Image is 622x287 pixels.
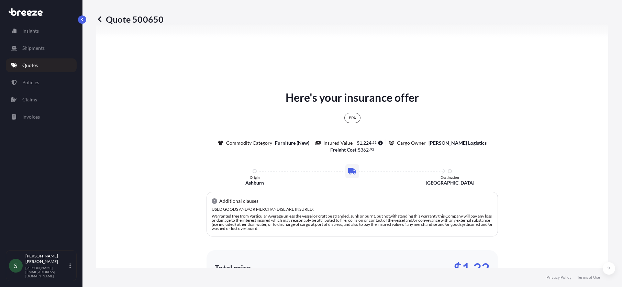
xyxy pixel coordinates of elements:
span: , [362,141,363,145]
p: Invoices [22,113,40,120]
span: 92 [370,148,374,151]
a: Policies [6,76,77,89]
p: Total price [215,265,251,272]
p: Quotes [22,62,38,69]
p: USED GOODS AND/OR MERCHANDISE ARE INSURED: [212,207,493,211]
p: Ashburn [245,179,264,186]
p: Quote 500650 [96,14,164,25]
p: Additional clauses [219,198,258,205]
p: Origin [250,175,260,179]
a: Claims [6,93,77,107]
a: Invoices [6,110,77,124]
p: Furniture (New) [275,140,309,146]
span: 362 [360,147,369,152]
b: Freight Cost [330,147,356,153]
span: . [372,141,373,144]
p: Insights [22,27,39,34]
p: Insured Value [323,140,353,146]
p: [PERSON_NAME][EMAIL_ADDRESS][DOMAIN_NAME] [25,266,68,278]
p: : [330,146,374,153]
a: Privacy Policy [546,275,571,280]
p: [PERSON_NAME] [PERSON_NAME] [25,253,68,264]
span: 21 [373,141,377,144]
p: Cargo Owner [397,140,426,146]
p: Here's your insurance offer [286,89,419,106]
span: . [369,148,370,151]
p: Policies [22,79,39,86]
p: Warranted free from Particular Average unless the vessel or craft be stranded, sunk or burnt, but... [212,214,493,231]
p: Shipments [22,45,45,52]
p: $1.22 [454,263,490,274]
span: S [14,262,18,269]
p: Commodity Category [226,140,272,146]
a: Quotes [6,58,77,72]
a: Terms of Use [577,275,600,280]
p: [GEOGRAPHIC_DATA] [426,179,474,186]
p: [PERSON_NAME] Logistics [429,140,487,146]
span: $ [357,141,359,145]
a: Shipments [6,41,77,55]
span: 1 [359,141,362,145]
div: FPA [344,113,360,123]
span: 224 [363,141,371,145]
p: Destination [441,175,459,179]
a: Insights [6,24,77,38]
span: $ [358,147,360,152]
p: Claims [22,96,37,103]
